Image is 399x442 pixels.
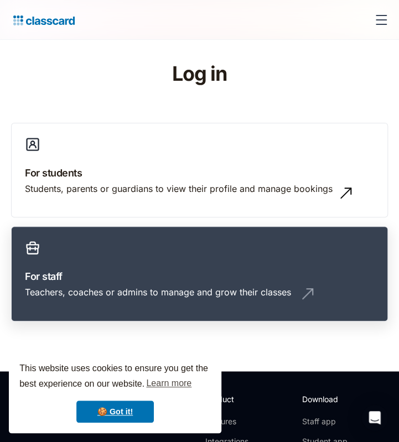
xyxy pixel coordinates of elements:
[11,123,388,217] a: For studentsStudents, parents or guardians to view their profile and manage bookings
[25,183,333,195] div: Students, parents or guardians to view their profile and manage bookings
[368,7,390,33] div: menu
[11,62,388,85] h1: Log in
[25,286,291,298] div: Teachers, coaches or admins to manage and grow their classes
[25,165,374,180] h3: For students
[9,351,221,433] div: cookieconsent
[9,12,75,28] a: home
[11,226,388,321] a: For staffTeachers, coaches or admins to manage and grow their classes
[205,393,265,405] h2: Product
[302,416,348,427] a: Staff app
[19,362,211,392] span: This website uses cookies to ensure you get the best experience on our website.
[144,375,193,392] a: learn more about cookies
[76,401,154,423] a: dismiss cookie message
[205,416,265,427] a: Features
[361,404,388,431] div: Open Intercom Messenger
[25,269,374,284] h3: For staff
[302,393,348,405] h2: Download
